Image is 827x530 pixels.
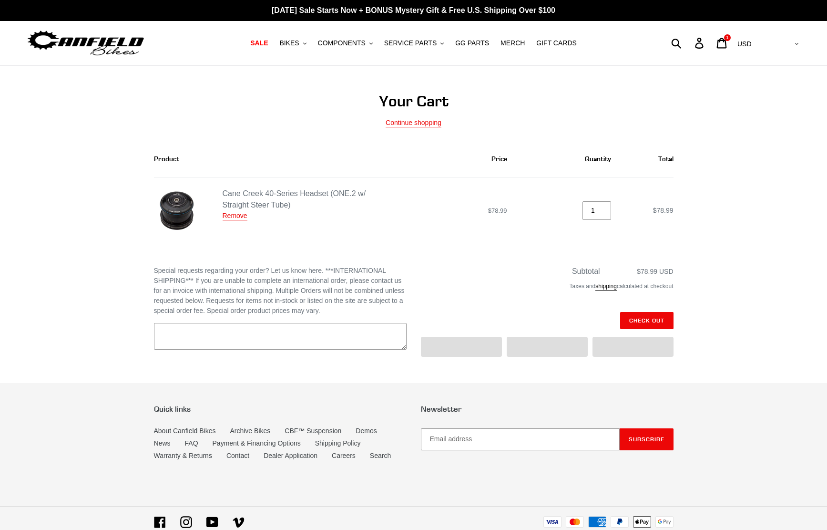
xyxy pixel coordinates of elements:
span: GG PARTS [455,39,489,47]
a: FAQ [185,439,198,447]
span: BIKES [279,39,299,47]
a: shipping [595,283,617,291]
button: BIKES [275,37,311,50]
span: SALE [250,39,268,47]
a: Cane Creek 40-Series Headset (ONE.2 w/ Straight Steer Tube) [223,189,366,209]
span: $78.99 USD [637,268,673,275]
span: $78.99 [653,207,674,214]
a: Search [370,452,391,459]
a: MERCH [496,37,530,50]
input: Email address [421,428,620,450]
img: Canfield Bikes [26,28,145,58]
input: Check out [620,312,674,329]
th: Product [154,141,388,177]
a: About Canfield Bikes [154,427,216,435]
button: Subscribe [620,428,674,450]
button: COMPONENTS [313,37,378,50]
p: Quick links [154,405,407,414]
h1: Your Cart [154,92,674,110]
span: GIFT CARDS [536,39,577,47]
span: SERVICE PARTS [384,39,437,47]
span: 1 [726,35,728,40]
a: Continue shopping [386,119,441,127]
a: GG PARTS [450,37,494,50]
a: News [154,439,171,447]
button: SERVICE PARTS [379,37,449,50]
span: Subscribe [629,436,664,443]
th: Quantity [518,141,622,177]
a: CBF™ Suspension [285,427,341,435]
span: Subtotal [572,267,600,275]
a: Dealer Application [264,452,317,459]
label: Special requests regarding your order? Let us know here. ***INTERNATIONAL SHIPPING*** If you are ... [154,266,407,316]
a: 1 [711,33,734,53]
a: Payment & Financing Options [213,439,301,447]
a: Shipping Policy [315,439,361,447]
a: GIFT CARDS [531,37,582,50]
span: MERCH [500,39,525,47]
a: Archive Bikes [230,427,270,435]
input: Search [676,32,701,53]
a: Remove Cane Creek 40-Series Headset (ONE.2 w/ Straight Steer Tube) [223,212,247,220]
a: Contact [226,452,249,459]
th: Total [622,141,674,177]
th: Price [388,141,518,177]
a: SALE [245,37,273,50]
span: COMPONENTS [318,39,366,47]
p: Newsletter [421,405,674,414]
a: Demos [356,427,377,435]
span: $78.99 [488,207,507,214]
a: Warranty & Returns [154,452,212,459]
a: Careers [332,452,356,459]
div: Taxes and calculated at checkout [421,277,674,300]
